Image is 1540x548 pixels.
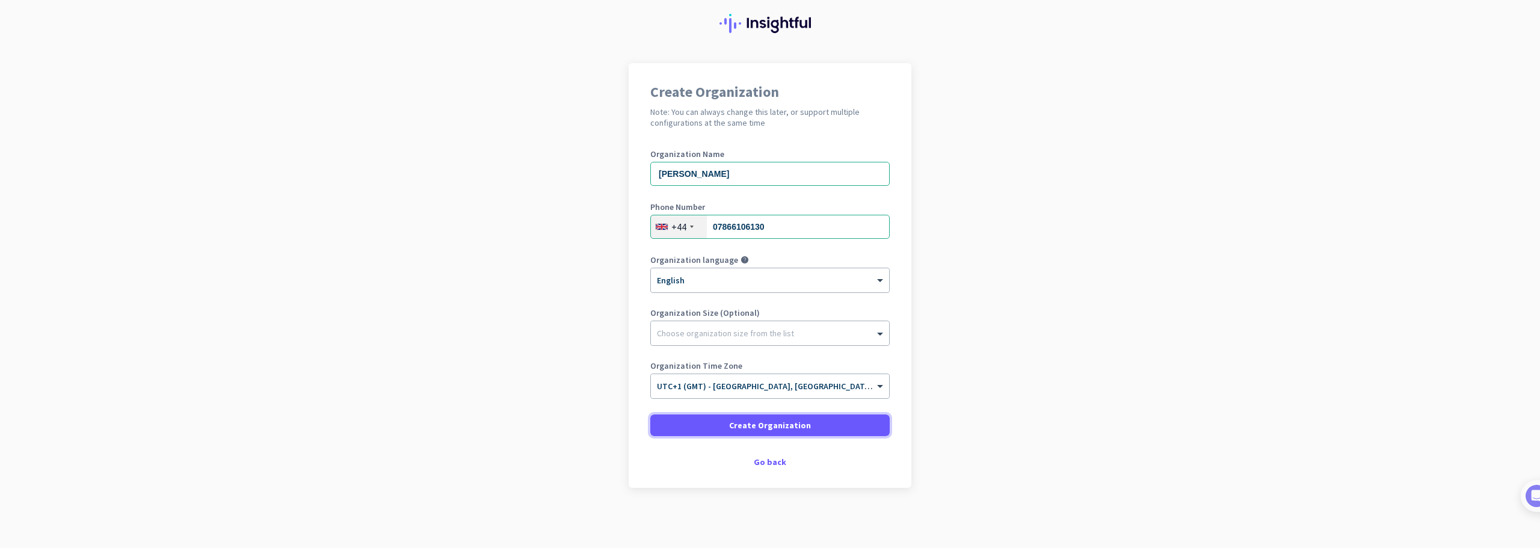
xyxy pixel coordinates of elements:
[671,221,686,233] div: +44
[650,309,890,317] label: Organization Size (Optional)
[650,362,890,370] label: Organization Time Zone
[729,419,811,431] span: Create Organization
[650,150,890,158] label: Organization Name
[650,203,890,211] label: Phone Number
[650,106,890,128] h2: Note: You can always change this later, or support multiple configurations at the same time
[650,414,890,436] button: Create Organization
[741,256,749,264] i: help
[650,215,890,239] input: 121 234 5678
[650,85,890,99] h1: Create Organization
[650,162,890,186] input: What is the name of your organization?
[719,14,821,33] img: Insightful
[650,458,890,466] div: Go back
[650,256,738,264] label: Organization language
